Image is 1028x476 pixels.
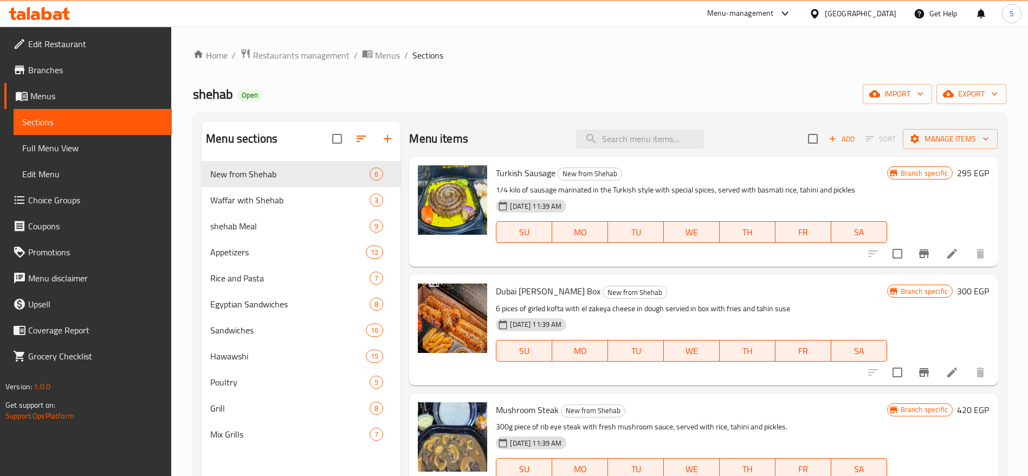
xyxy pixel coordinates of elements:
[202,343,400,369] div: Hawawshi15
[946,366,959,379] a: Edit menu item
[210,194,370,207] div: Waffar with Shehab
[946,247,959,260] a: Edit menu item
[496,183,887,197] p: 1/4 kilo of sausage marinated in the Turkish style with special spices, served with basmati rice,...
[210,220,370,233] div: shehab Meal
[4,317,172,343] a: Coverage Report
[28,37,163,50] span: Edit Restaurant
[28,194,163,207] span: Choice Groups
[5,379,32,394] span: Version:
[404,49,408,62] li: /
[370,272,383,285] div: items
[418,165,487,235] img: Turkish Sausage
[370,428,383,441] div: items
[210,402,370,415] span: Grill
[28,220,163,233] span: Coupons
[608,340,664,362] button: TU
[202,317,400,343] div: Sandwiches16
[780,224,827,240] span: FR
[22,141,163,155] span: Full Menu View
[348,126,374,152] span: Sort sections
[4,187,172,213] a: Choice Groups
[370,402,383,415] div: items
[412,49,443,62] span: Sections
[193,82,233,106] span: shehab
[557,343,604,359] span: MO
[4,83,172,109] a: Menus
[193,48,1006,62] nav: breadcrumb
[210,376,370,389] div: Poultry
[210,428,370,441] div: Mix Grills
[370,376,383,389] div: items
[496,283,600,299] span: Dubai [PERSON_NAME] Box
[14,109,172,135] a: Sections
[30,89,163,102] span: Menus
[28,246,163,259] span: Promotions
[370,403,383,414] span: 8
[375,49,400,62] span: Menus
[28,272,163,285] span: Menu disclaimer
[370,298,383,311] div: items
[903,129,998,149] button: Manage items
[418,402,487,472] img: Mushroom Steak
[896,286,952,297] span: Branch specific
[558,168,622,181] div: New from Shehab
[210,246,366,259] div: Appetizers
[418,284,487,353] img: Dubai Kufta Box
[366,247,383,258] span: 12
[14,161,172,187] a: Edit Menu
[825,8,896,20] div: [GEOGRAPHIC_DATA]
[496,302,887,316] p: 6 pices of girled kofta with el zakeya cheese in dough servied in box with fries and tahin suse
[253,49,350,62] span: Restaurants management
[496,402,559,418] span: Mushroom Steak
[22,168,163,181] span: Edit Menu
[210,168,370,181] span: New from Shehab
[4,213,172,239] a: Coupons
[612,343,660,359] span: TU
[202,395,400,421] div: Grill8
[863,84,932,104] button: import
[28,324,163,337] span: Coverage Report
[5,398,55,412] span: Get support on:
[552,221,608,243] button: MO
[193,49,228,62] a: Home
[496,221,552,243] button: SU
[28,63,163,76] span: Branches
[370,273,383,284] span: 7
[202,161,400,187] div: New from Shehab6
[210,272,370,285] span: Rice and Pasta
[945,87,998,101] span: export
[202,239,400,265] div: Appetizers12
[4,239,172,265] a: Promotions
[4,343,172,369] a: Grocery Checklist
[202,157,400,452] nav: Menu sections
[4,265,172,291] a: Menu disclaimer
[370,220,383,233] div: items
[366,351,383,362] span: 15
[210,324,366,337] span: Sandwiches
[967,241,993,267] button: delete
[831,340,887,362] button: SA
[370,429,383,440] span: 7
[496,420,887,434] p: 300g piece of rib eye steak with fresh mushroom sauce, served with rice, tahini and pickles.
[14,135,172,161] a: Full Menu View
[202,421,400,447] div: Mix Grills7
[720,221,775,243] button: TH
[210,298,370,311] span: Egyptian Sandwiches
[370,195,383,205] span: 3
[4,291,172,317] a: Upsell
[210,350,366,363] span: Hawawshi
[237,91,262,100] span: Open
[370,221,383,231] span: 9
[28,350,163,363] span: Grocery Checklist
[720,340,775,362] button: TH
[370,169,383,179] span: 6
[603,286,667,299] span: New from Shehab
[506,319,566,330] span: [DATE] 11:39 AM
[911,132,989,146] span: Manage items
[957,284,989,299] h6: 300 EGP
